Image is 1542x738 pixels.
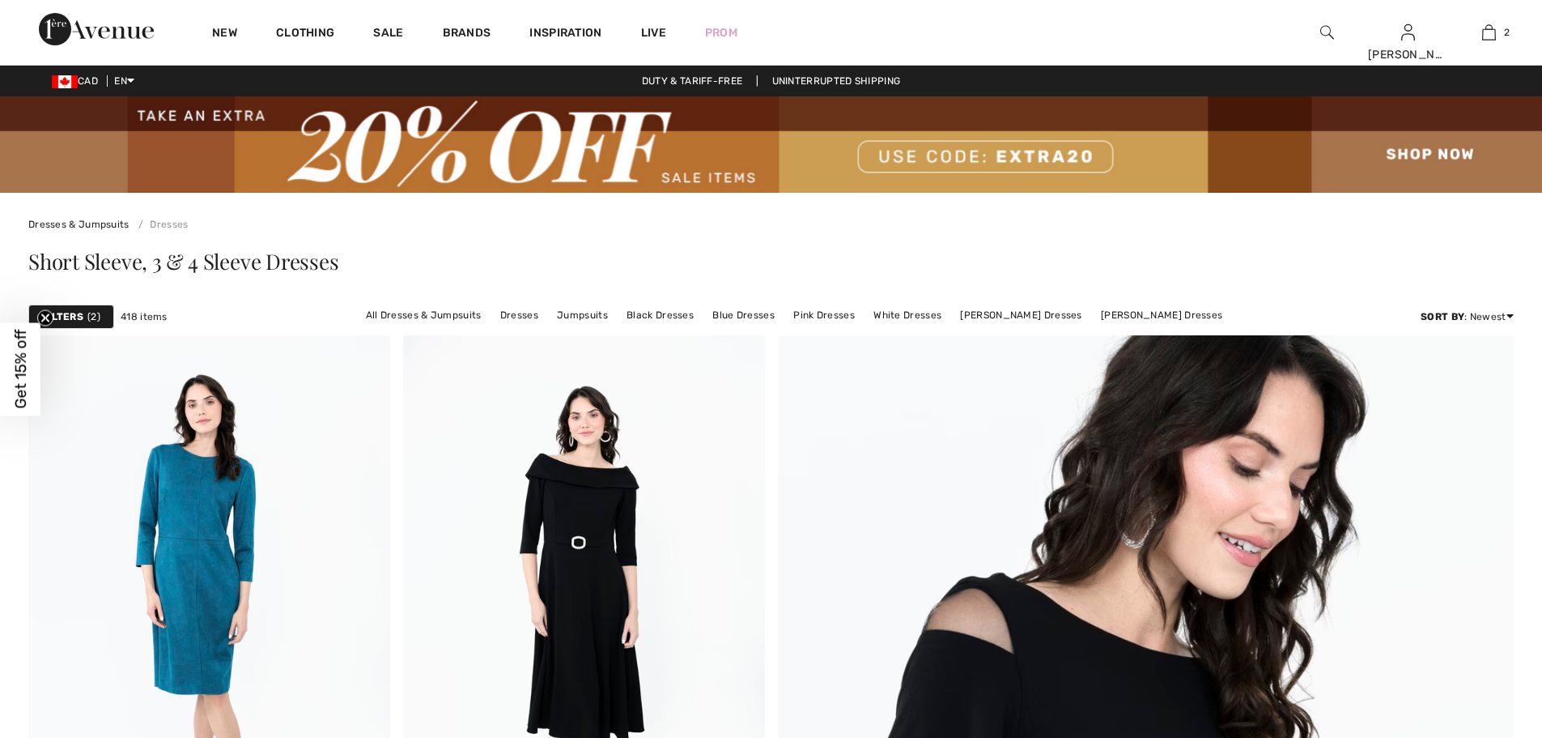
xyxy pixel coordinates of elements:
[52,75,104,87] span: CAD
[1421,309,1514,324] div: : Newest
[121,309,168,324] span: 418 items
[212,26,237,43] a: New
[618,305,702,326] a: Black Dresses
[358,305,490,326] a: All Dresses & Jumpsuits
[1438,616,1526,657] iframe: Opens a widget where you can find more information
[785,305,863,326] a: Pink Dresses
[114,75,134,87] span: EN
[1421,311,1464,322] strong: Sort By
[704,305,783,326] a: Blue Dresses
[1368,46,1447,63] div: [PERSON_NAME]
[549,305,616,326] a: Jumpsuits
[705,24,737,41] a: Prom
[529,26,601,43] span: Inspiration
[39,13,154,45] img: 1ère Avenue
[373,26,403,43] a: Sale
[28,247,339,275] span: Short Sleeve, 3 & 4 Sleeve Dresses
[37,309,53,326] button: Close teaser
[1504,25,1510,40] span: 2
[443,26,491,43] a: Brands
[641,24,666,41] a: Live
[52,75,78,88] img: Canadian Dollar
[28,219,130,230] a: Dresses & Jumpsuits
[42,309,83,324] strong: Filters
[132,219,188,230] a: Dresses
[1093,305,1230,326] a: [PERSON_NAME] Dresses
[492,305,546,326] a: Dresses
[11,330,30,409] span: Get 15% off
[87,309,100,324] span: 2
[1320,23,1334,42] img: search the website
[952,305,1090,326] a: [PERSON_NAME] Dresses
[865,305,949,326] a: White Dresses
[1449,23,1528,42] a: 2
[276,26,334,43] a: Clothing
[1482,23,1496,42] img: My Bag
[1401,23,1415,42] img: My Info
[1401,24,1415,40] a: Sign In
